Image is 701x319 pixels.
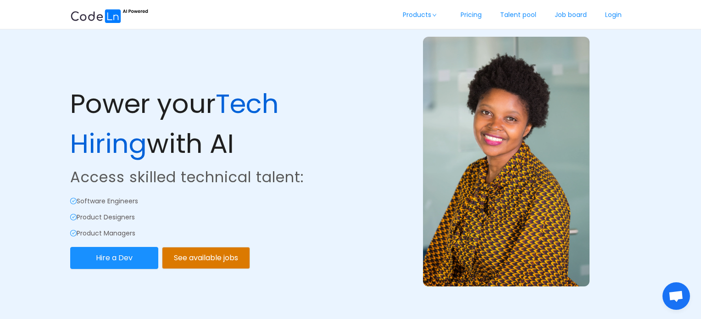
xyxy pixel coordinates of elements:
[70,229,349,238] p: Product Managers
[70,196,349,206] p: Software Engineers
[70,8,148,23] img: ai.87e98a1d.svg
[70,247,158,269] button: Hire a Dev
[662,282,690,310] div: Open chat
[70,230,77,236] i: icon: check-circle
[162,247,250,269] button: See available jobs
[423,37,590,286] img: example
[70,84,349,163] p: Power your with AI
[70,213,349,222] p: Product Designers
[70,166,349,188] p: Access skilled technical talent:
[432,13,437,17] i: icon: down
[70,214,77,220] i: icon: check-circle
[70,198,77,204] i: icon: check-circle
